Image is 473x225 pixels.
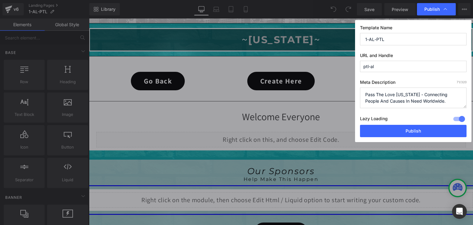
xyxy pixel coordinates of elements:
label: Template Name [360,25,467,33]
a: View All [165,204,219,223]
button: Publish [360,125,467,137]
a: Go Back [42,53,96,72]
span: Our Sponsors [158,147,226,158]
span: Help Make This Happen [155,158,230,164]
label: Meta Description [360,80,467,88]
span: ~ [153,15,159,27]
span: [US_STATE] [159,15,225,27]
div: Open Intercom Messenger [452,204,467,219]
a: PTL Fundraisers [274,53,356,72]
textarea: Pass The Love [US_STATE] - Connecting People And Causes In Need Worldwide. [360,88,467,108]
span: ~ [225,15,232,27]
span: 71 [457,80,460,84]
label: Lazy Loading [360,115,388,125]
span: /320 [457,80,467,84]
a: Create Here [158,53,226,72]
span: Publish [424,6,440,12]
span: Welcome Everyone [153,92,231,104]
label: URL and Handle [360,53,467,61]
